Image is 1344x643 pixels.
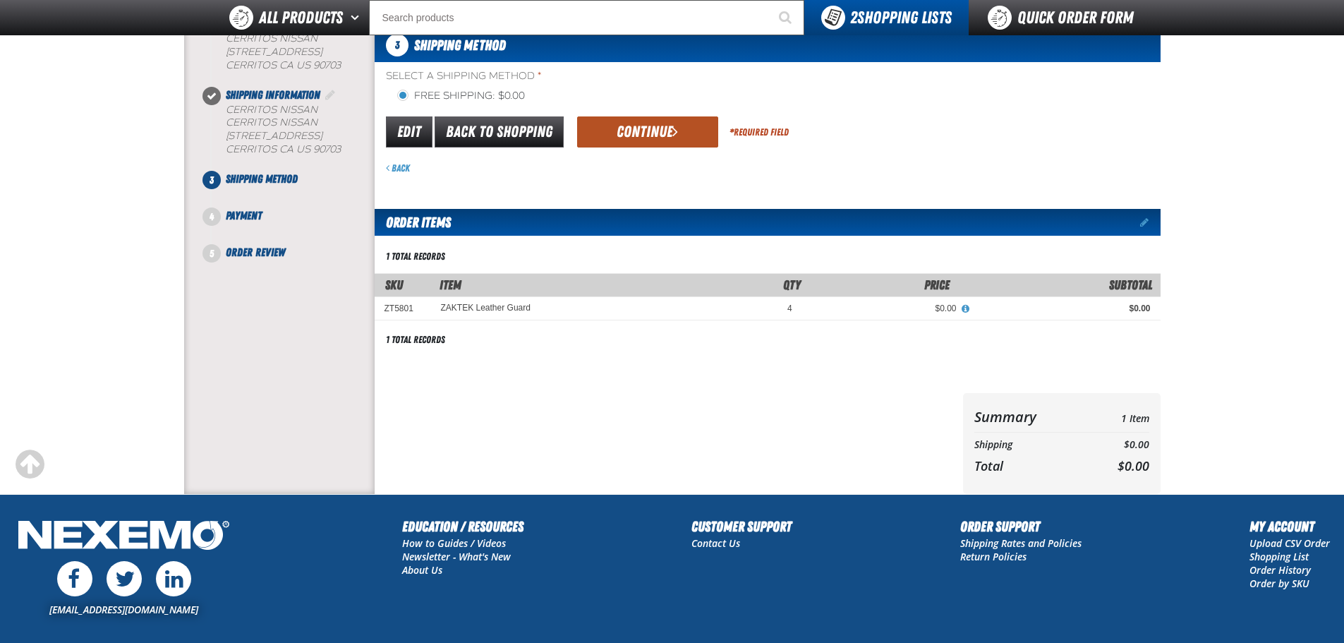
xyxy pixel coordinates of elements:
[783,277,801,292] span: Qty
[1090,435,1149,455] td: $0.00
[226,246,285,259] span: Order Review
[14,516,234,558] img: Nexemo Logo
[323,88,337,102] a: Edit Shipping Information
[729,126,789,139] div: Required Field
[435,116,564,148] a: Back to Shopping
[386,116,432,148] a: Edit
[787,304,792,313] span: 4
[226,172,298,186] span: Shipping Method
[402,563,442,577] a: About Us
[296,59,310,71] span: US
[974,435,1090,455] th: Shipping
[691,536,740,550] a: Contact Us
[402,536,506,550] a: How to Guides / Videos
[212,2,375,87] li: Billing Information. Step 1 of 5. Completed
[960,536,1082,550] a: Shipping Rates and Policies
[226,59,277,71] span: CERRITOS
[279,143,293,155] span: CA
[957,303,975,316] button: View All Prices for ZAKTEK Leather Guard
[14,449,45,480] div: Scroll to the top
[212,171,375,208] li: Shipping Method. Step 3 of 5. Not Completed
[226,46,322,58] span: [STREET_ADDRESS]
[386,34,408,56] span: 3
[385,277,403,292] a: SKU
[226,88,320,102] span: Shipping Information
[691,516,792,537] h2: Customer Support
[202,171,221,189] span: 3
[212,208,375,244] li: Payment. Step 4 of 5. Not Completed
[397,90,525,103] label: Free Shipping: $0.00
[974,404,1090,429] th: Summary
[201,2,375,261] nav: Checkout steps. Current step is Shipping Method. Step 3 of 5
[850,8,952,28] span: Shopping Lists
[976,303,1151,314] div: $0.00
[1109,277,1152,292] span: Subtotal
[226,209,262,222] span: Payment
[313,143,341,155] bdo: 90703
[212,244,375,261] li: Order Review. Step 5 of 5. Not Completed
[960,516,1082,537] h2: Order Support
[924,277,950,292] span: Price
[259,5,343,30] span: All Products
[440,277,461,292] span: Item
[1249,563,1311,577] a: Order History
[441,303,531,313] a: ZAKTEK Leather Guard
[386,333,445,347] div: 1 total records
[375,296,431,320] td: ZT5801
[296,143,310,155] span: US
[812,303,957,314] div: $0.00
[212,87,375,172] li: Shipping Information. Step 2 of 5. Completed
[226,130,322,142] span: [STREET_ADDRESS]
[313,59,341,71] bdo: 90703
[202,244,221,263] span: 5
[402,516,523,537] h2: Education / Resources
[850,8,857,28] strong: 2
[1249,536,1330,550] a: Upload CSV Order
[1090,404,1149,429] td: 1 Item
[960,550,1027,563] a: Return Policies
[974,455,1090,477] th: Total
[279,59,293,71] span: CA
[1249,550,1309,563] a: Shopping List
[1249,577,1309,590] a: Order by SKU
[386,250,445,263] div: 1 total records
[226,116,317,128] span: Cerritos Nissan
[402,550,511,563] a: Newsletter - What's New
[202,208,221,226] span: 4
[1140,217,1161,227] a: Edit items
[1118,457,1149,474] span: $0.00
[226,32,317,44] span: Cerritos Nissan
[414,37,506,54] span: Shipping Method
[577,116,718,148] button: Continue
[386,70,1161,83] span: Select a Shipping Method
[375,209,451,236] h2: Order Items
[1249,516,1330,537] h2: My Account
[397,90,408,101] input: Free Shipping: $0.00
[226,143,277,155] span: CERRITOS
[226,104,317,116] b: Cerritos Nissan
[386,162,410,174] a: Back
[49,603,198,616] a: [EMAIL_ADDRESS][DOMAIN_NAME]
